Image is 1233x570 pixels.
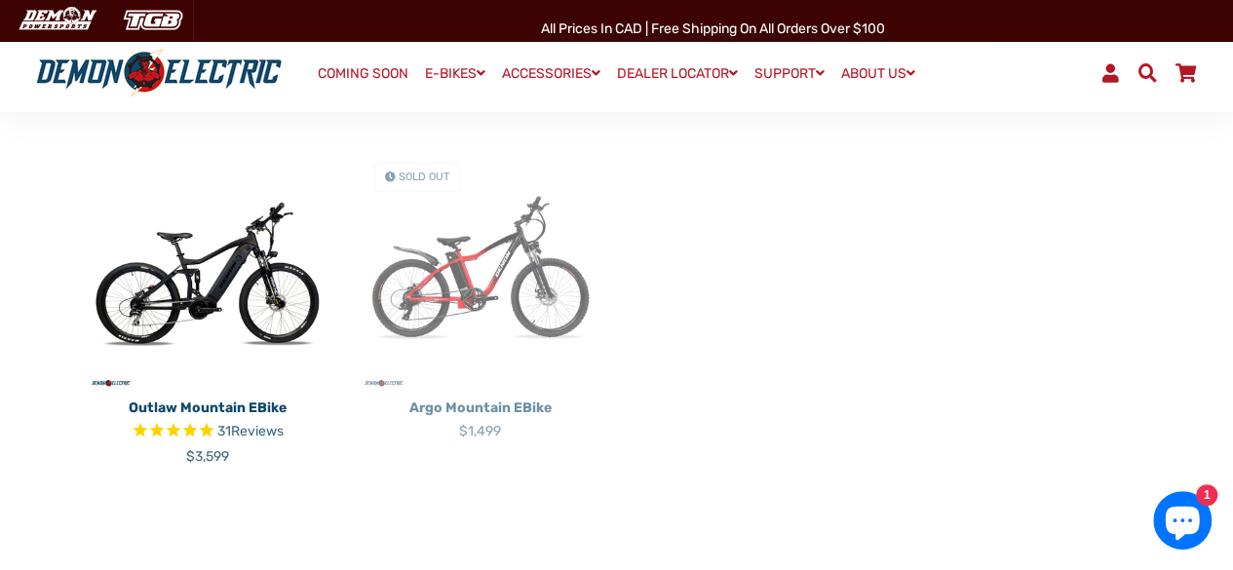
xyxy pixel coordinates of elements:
[113,4,193,36] img: TGB Canada
[359,147,602,391] a: Argo Mountain eBike - Demon Electric Sold Out
[359,391,602,441] a: Argo Mountain eBike $1,499
[459,423,501,439] span: $1,499
[86,391,329,467] a: Outlaw Mountain eBike Rated 4.8 out of 5 stars 31 reviews $3,599
[748,59,831,88] a: SUPPORT
[231,423,284,439] span: Reviews
[834,59,922,88] a: ABOUT US
[29,48,289,98] img: Demon Electric logo
[217,423,284,439] span: 31 reviews
[418,59,492,88] a: E-BIKES
[1147,491,1217,554] inbox-online-store-chat: Shopify online store chat
[399,171,449,183] span: Sold Out
[86,421,329,443] span: Rated 4.8 out of 5 stars 31 reviews
[10,4,103,36] img: Demon Electric
[186,448,229,465] span: $3,599
[359,147,602,391] img: Argo Mountain eBike - Demon Electric
[610,59,745,88] a: DEALER LOCATOR
[495,59,607,88] a: ACCESSORIES
[86,398,329,418] p: Outlaw Mountain eBike
[86,147,329,391] img: Outlaw Mountain eBike - Demon Electric
[359,398,602,418] p: Argo Mountain eBike
[541,20,885,37] span: All Prices in CAD | Free shipping on all orders over $100
[311,60,415,88] a: COMING SOON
